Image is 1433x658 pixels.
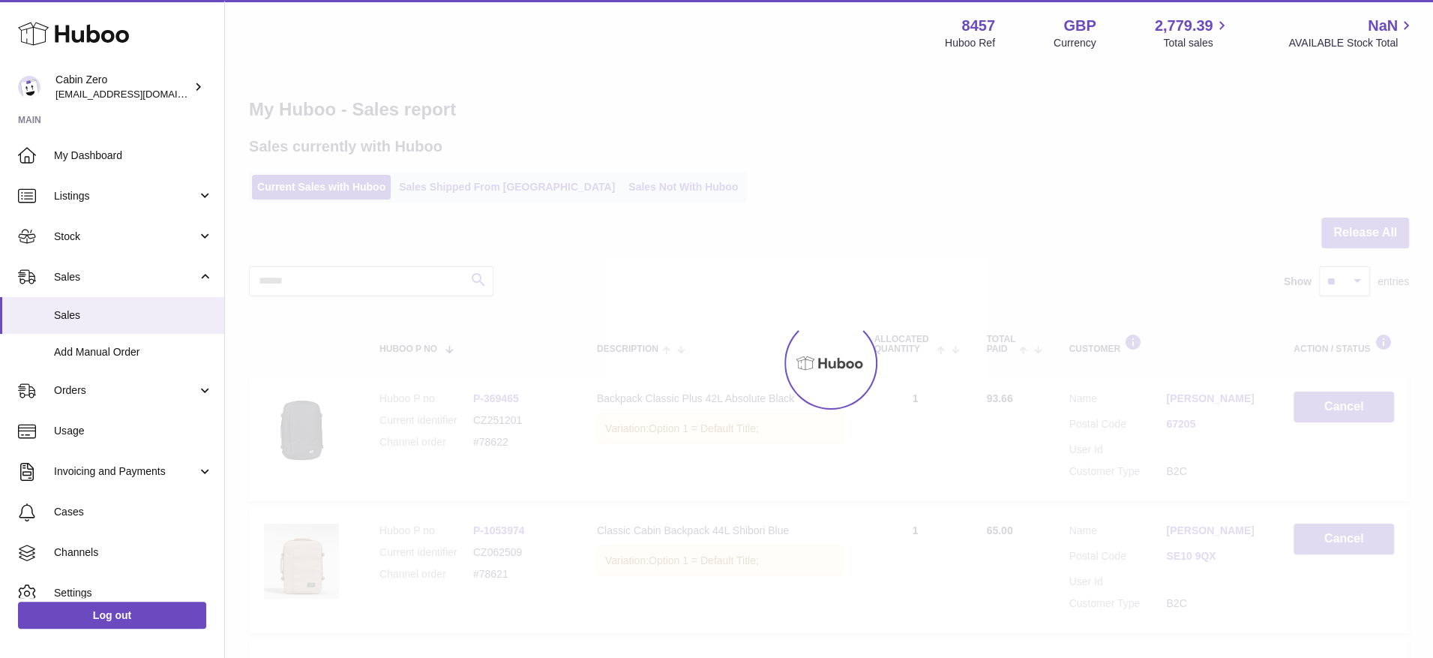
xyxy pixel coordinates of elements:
[1368,16,1398,36] span: NaN
[1054,36,1096,50] div: Currency
[55,73,190,101] div: Cabin Zero
[54,230,197,244] span: Stock
[1155,16,1231,50] a: 2,779.39 Total sales
[18,602,206,629] a: Log out
[54,189,197,203] span: Listings
[1155,16,1213,36] span: 2,779.39
[54,464,197,479] span: Invoicing and Payments
[1288,36,1415,50] span: AVAILABLE Stock Total
[55,88,220,100] span: [EMAIL_ADDRESS][DOMAIN_NAME]
[54,308,213,323] span: Sales
[54,424,213,438] span: Usage
[54,545,213,560] span: Channels
[1288,16,1415,50] a: NaN AVAILABLE Stock Total
[945,36,995,50] div: Huboo Ref
[961,16,995,36] strong: 8457
[1063,16,1096,36] strong: GBP
[54,345,213,359] span: Add Manual Order
[54,270,197,284] span: Sales
[54,383,197,398] span: Orders
[54,586,213,600] span: Settings
[18,76,40,98] img: huboo@cabinzero.com
[1163,36,1230,50] span: Total sales
[54,505,213,519] span: Cases
[54,149,213,163] span: My Dashboard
